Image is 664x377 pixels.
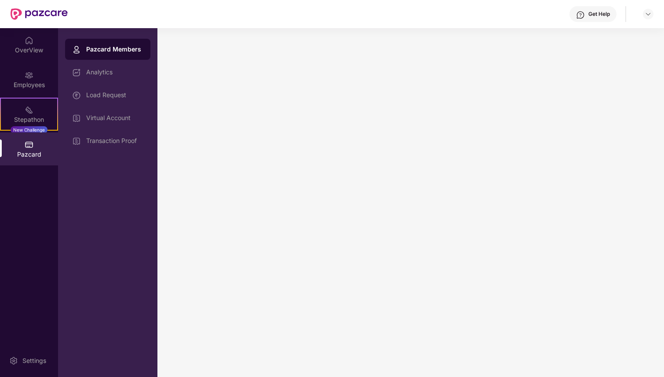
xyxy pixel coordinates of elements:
img: svg+xml;base64,PHN2ZyBpZD0iTG9hZF9SZXF1ZXN0IiBkYXRhLW5hbWU9IkxvYWQgUmVxdWVzdCIgeG1sbnM9Imh0dHA6Ly... [72,91,81,100]
div: Stepathon [1,115,57,124]
img: svg+xml;base64,PHN2ZyBpZD0iU2V0dGluZy0yMHgyMCIgeG1sbnM9Imh0dHA6Ly93d3cudzMub3JnLzIwMDAvc3ZnIiB3aW... [9,356,18,365]
div: Get Help [588,11,610,18]
img: svg+xml;base64,PHN2ZyBpZD0iRGFzaGJvYXJkIiB4bWxucz0iaHR0cDovL3d3dy53My5vcmcvMjAwMC9zdmciIHdpZHRoPS... [72,68,81,77]
img: svg+xml;base64,PHN2ZyBpZD0iUHJvZmlsZSIgeG1sbnM9Imh0dHA6Ly93d3cudzMub3JnLzIwMDAvc3ZnIiB3aWR0aD0iMj... [72,45,81,54]
img: svg+xml;base64,PHN2ZyB4bWxucz0iaHR0cDovL3d3dy53My5vcmcvMjAwMC9zdmciIHdpZHRoPSIyMSIgaGVpZ2h0PSIyMC... [25,106,33,114]
div: Virtual Account [86,114,143,121]
img: svg+xml;base64,PHN2ZyBpZD0iVmlydHVhbF9BY2NvdW50IiBkYXRhLW5hbWU9IlZpcnR1YWwgQWNjb3VudCIgeG1sbnM9Im... [72,137,81,146]
img: svg+xml;base64,PHN2ZyBpZD0iUGF6Y2FyZCIgeG1sbnM9Imh0dHA6Ly93d3cudzMub3JnLzIwMDAvc3ZnIiB3aWR0aD0iMj... [25,140,33,149]
img: svg+xml;base64,PHN2ZyBpZD0iVmlydHVhbF9BY2NvdW50IiBkYXRhLW5hbWU9IlZpcnR1YWwgQWNjb3VudCIgeG1sbnM9Im... [72,114,81,123]
div: Transaction Proof [86,137,143,144]
div: Pazcard Members [86,45,143,54]
img: svg+xml;base64,PHN2ZyBpZD0iRHJvcGRvd24tMzJ4MzIiIHhtbG5zPSJodHRwOi8vd3d3LnczLm9yZy8yMDAwL3N2ZyIgd2... [645,11,652,18]
div: Settings [20,356,49,365]
img: svg+xml;base64,PHN2ZyBpZD0iRW1wbG95ZWVzIiB4bWxucz0iaHR0cDovL3d3dy53My5vcmcvMjAwMC9zdmciIHdpZHRoPS... [25,71,33,80]
div: Analytics [86,69,143,76]
img: New Pazcare Logo [11,8,68,20]
div: New Challenge [11,126,47,133]
img: svg+xml;base64,PHN2ZyBpZD0iSGVscC0zMngzMiIgeG1sbnM9Imh0dHA6Ly93d3cudzMub3JnLzIwMDAvc3ZnIiB3aWR0aD... [576,11,585,19]
img: svg+xml;base64,PHN2ZyBpZD0iSG9tZSIgeG1sbnM9Imh0dHA6Ly93d3cudzMub3JnLzIwMDAvc3ZnIiB3aWR0aD0iMjAiIG... [25,36,33,45]
div: Load Request [86,92,143,99]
